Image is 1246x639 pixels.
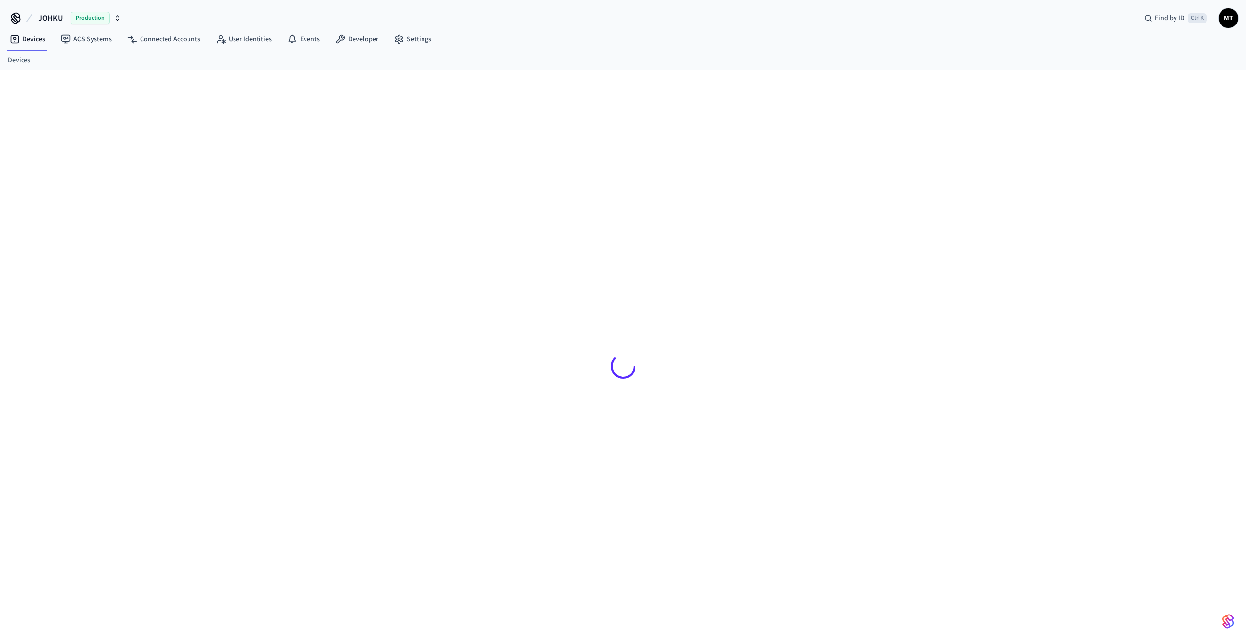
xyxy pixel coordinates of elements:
a: Devices [2,30,53,48]
a: Settings [386,30,439,48]
span: Find by ID [1155,13,1185,23]
span: JOHKU [38,12,63,24]
button: MT [1219,8,1238,28]
a: Events [280,30,328,48]
span: MT [1220,9,1237,27]
div: Find by IDCtrl K [1136,9,1215,27]
a: ACS Systems [53,30,119,48]
a: Connected Accounts [119,30,208,48]
img: SeamLogoGradient.69752ec5.svg [1222,614,1234,629]
span: Ctrl K [1188,13,1207,23]
a: User Identities [208,30,280,48]
span: Production [71,12,110,24]
a: Developer [328,30,386,48]
a: Devices [8,55,30,66]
